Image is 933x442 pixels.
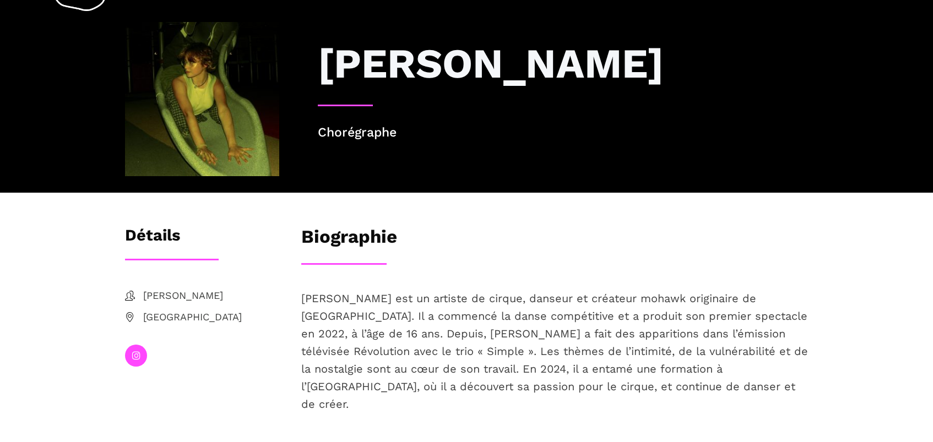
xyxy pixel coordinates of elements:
p: Chorégraphe [318,123,808,143]
a: instagram [125,345,147,367]
span: [PERSON_NAME] est un artiste de cirque, danseur et créateur mohawk originaire de [GEOGRAPHIC_DATA... [301,292,808,411]
h3: Détails [125,226,180,253]
h3: [PERSON_NAME] [318,39,664,88]
span: [GEOGRAPHIC_DATA] [143,309,279,325]
span: [PERSON_NAME] [143,288,279,304]
h3: Biographie [301,226,397,253]
img: Copie de Ryleigh by Iféoma Okoli – Ry [125,22,279,176]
